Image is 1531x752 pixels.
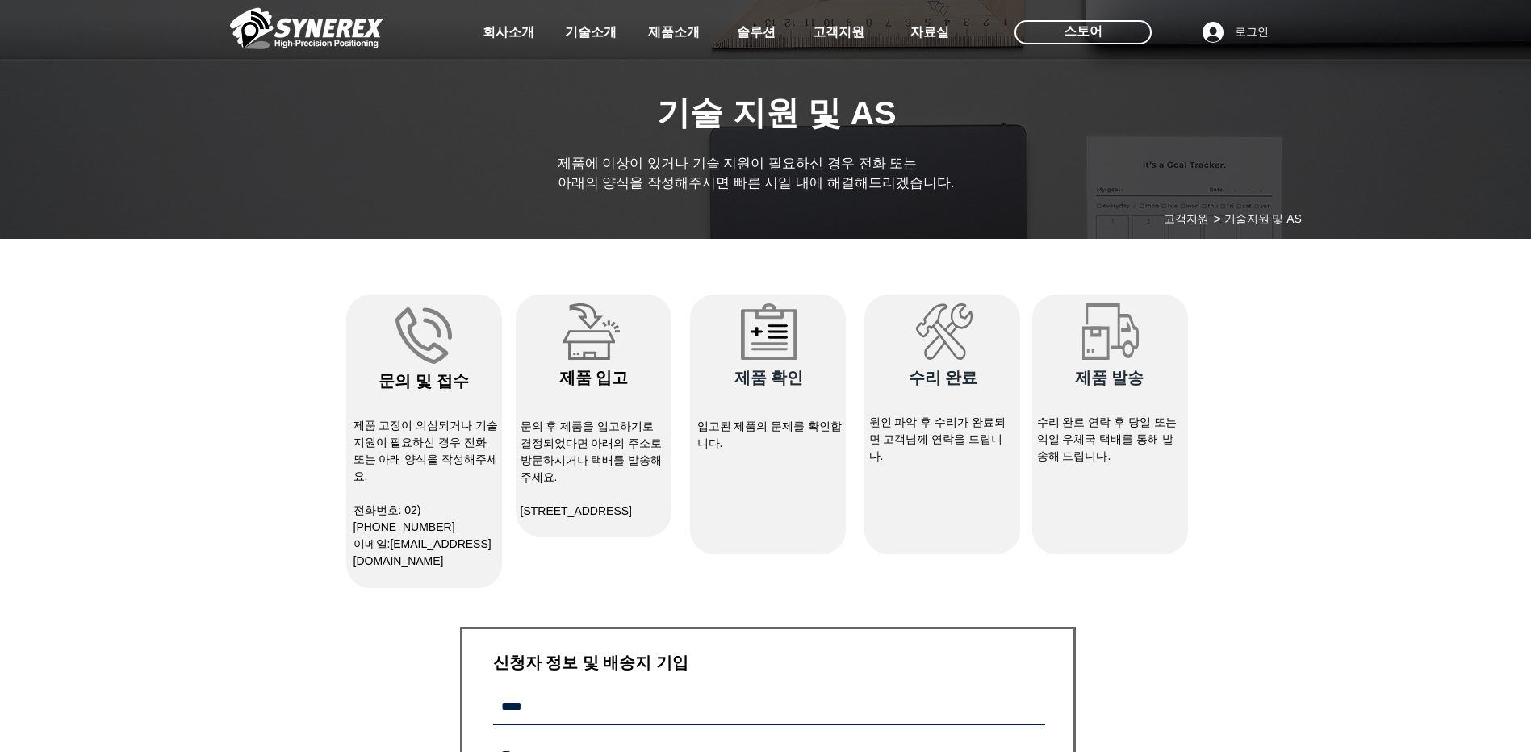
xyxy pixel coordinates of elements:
span: 수리 완료 연락 후 당일 또는 익일 우체국 택배를 통해 발송해 드립니다. [1037,416,1177,462]
span: 솔루션 [737,24,776,41]
span: ​신청자 정보 및 배송지 기입 [493,654,688,671]
span: 회사소개 [483,24,534,41]
a: 기술소개 [550,16,631,48]
a: 솔루션 [716,16,797,48]
span: 기술소개 [565,24,617,41]
span: [STREET_ADDRESS] [521,504,632,517]
button: 로그인 [1191,17,1280,48]
span: 로그인 [1229,24,1274,40]
span: ​수리 완료 [909,369,978,386]
div: 스토어 [1014,20,1152,44]
span: ​제품 발송 [1075,369,1144,386]
span: 제품소개 [648,24,700,41]
span: 전화번호: 02)[PHONE_NUMBER] [353,503,455,533]
a: 자료실 [889,16,970,48]
span: ​문의 후 제품을 입고하기로 결정되었다면 아래의 주소로 방문하시거나 택배를 발송해주세요. [521,420,663,483]
span: ​문의 및 접수 [379,372,468,390]
span: ​제품 확인 [734,369,804,386]
span: ​제품 입고 [559,369,629,386]
span: 고객지원 [813,24,864,41]
img: 씨너렉스_White_simbol_대지 1.png [230,4,383,52]
span: ​이메일: [353,537,492,567]
span: 원인 파악 후 수리가 완료되면 고객님께 연락을 드립니다. [869,416,1006,462]
a: [EMAIL_ADDRESS][DOMAIN_NAME] [353,537,492,567]
a: 제품소개 [634,16,714,48]
span: 제품 고장이 의심되거나 기술지원이 필요하신 경우 전화 또는 아래 양식을 작성해주세요. [353,419,499,483]
a: 고객지원 [798,16,879,48]
iframe: Wix Chat [1232,244,1531,752]
span: 스토어 [1064,23,1102,40]
span: 입고된 제품의 문제를 확인합니다. [697,420,843,449]
a: 회사소개 [468,16,549,48]
span: 자료실 [910,24,949,41]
